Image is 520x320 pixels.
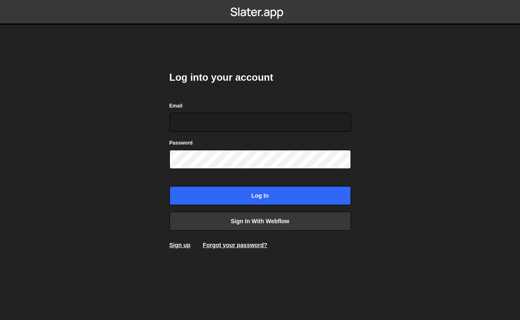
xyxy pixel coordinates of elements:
a: Sign in with Webflow [169,212,351,231]
label: Email [169,102,183,110]
label: Password [169,139,193,147]
a: Forgot your password? [203,242,267,248]
h2: Log into your account [169,71,351,84]
a: Sign up [169,242,191,248]
input: Log in [169,186,351,205]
